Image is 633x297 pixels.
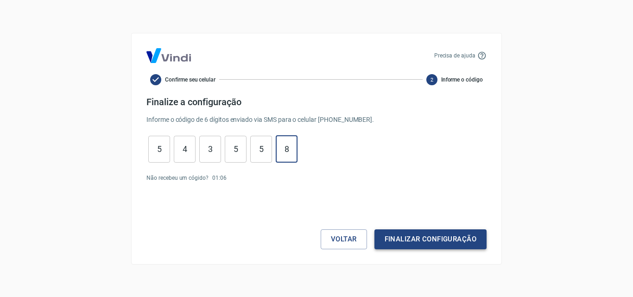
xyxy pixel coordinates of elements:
p: Não recebeu um cógido? [146,174,209,182]
img: Logo Vind [146,48,191,63]
h4: Finalize a configuração [146,96,487,107]
p: 01 : 06 [212,174,227,182]
text: 2 [430,76,433,82]
span: Informe o código [441,76,483,84]
span: Confirme seu celular [165,76,215,84]
p: Precisa de ajuda [434,51,475,60]
button: Finalizar configuração [374,229,487,249]
button: Voltar [321,229,367,249]
p: Informe o código de 6 dígitos enviado via SMS para o celular [PHONE_NUMBER] . [146,115,487,125]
